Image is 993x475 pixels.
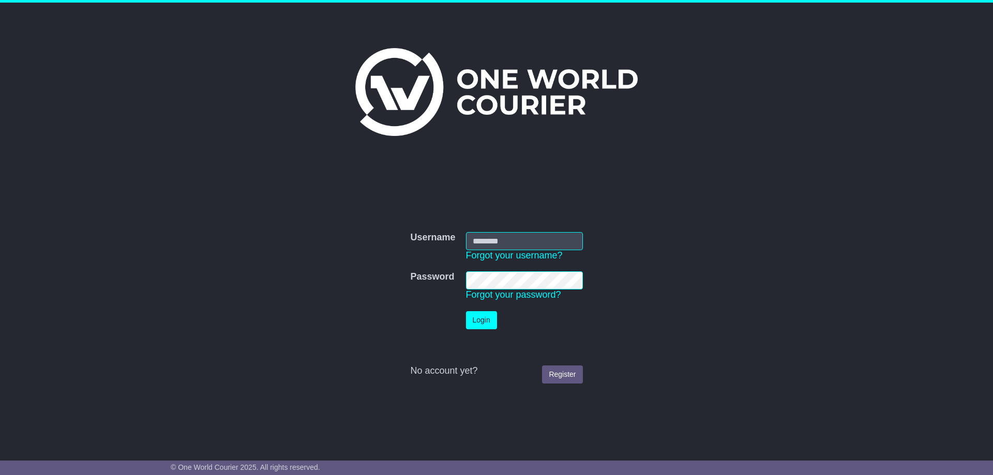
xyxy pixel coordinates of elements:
label: Username [410,232,455,243]
div: No account yet? [410,365,582,377]
label: Password [410,271,454,283]
span: © One World Courier 2025. All rights reserved. [171,463,320,471]
button: Login [466,311,497,329]
img: One World [355,48,638,136]
a: Forgot your username? [466,250,563,261]
a: Register [542,365,582,384]
a: Forgot your password? [466,289,561,300]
